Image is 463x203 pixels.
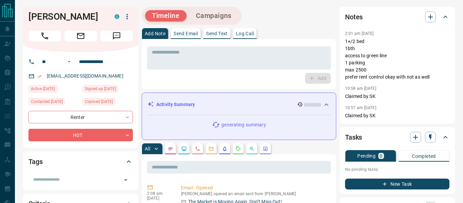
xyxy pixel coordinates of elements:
[28,156,42,167] h2: Tags
[345,93,449,100] p: Claimed by SK
[37,74,42,79] svg: Email Verified
[82,85,133,95] div: Tue Jul 22 2025
[145,146,150,151] p: All
[345,9,449,25] div: Notes
[28,85,79,95] div: Mon Aug 25 2025
[181,184,328,191] p: Email - Opened
[345,129,449,145] div: Tasks
[208,146,214,151] svg: Emails
[236,146,241,151] svg: Requests
[31,85,55,92] span: Active [DATE]
[82,98,133,107] div: Wed Jul 30 2025
[345,132,362,143] h2: Tasks
[156,101,195,108] p: Activity Summary
[345,86,376,91] p: 10:58 am [DATE]
[121,175,130,185] button: Open
[380,154,382,158] p: 0
[147,196,171,201] p: [DATE]
[412,154,436,159] p: Completed
[64,31,97,41] span: Email
[28,129,133,141] div: HOT
[47,73,123,79] a: [EMAIL_ADDRESS][DOMAIN_NAME]
[181,191,328,196] p: [PERSON_NAME] opened an email sent from [PERSON_NAME]
[221,121,266,128] p: generating summary
[85,85,116,92] span: Signed up [DATE]
[28,98,79,107] div: Wed Jul 30 2025
[345,12,363,22] h2: Notes
[28,11,104,22] h1: [PERSON_NAME]
[28,111,133,123] div: Renter
[236,31,254,36] p: Log Call
[345,38,449,81] p: 1+/2 bed 1bth access to green line 1 parking max 2500 prefer rent control okay with not as well
[345,179,449,189] button: New Task
[345,105,376,110] p: 10:57 am [DATE]
[357,154,376,158] p: Pending
[345,112,449,119] p: Claimed by SK
[222,146,227,151] svg: Listing Alerts
[100,31,133,41] span: Message
[28,31,61,41] span: Call
[168,146,173,151] svg: Notes
[147,98,330,111] div: Activity Summary
[85,98,113,105] span: Claimed [DATE]
[189,10,238,21] button: Campaigns
[28,154,133,170] div: Tags
[206,31,228,36] p: Send Text
[65,58,73,66] button: Open
[345,164,449,175] p: No pending tasks
[145,10,186,21] button: Timeline
[181,146,187,151] svg: Lead Browsing Activity
[174,31,198,36] p: Send Email
[115,14,119,19] div: condos.ca
[345,31,374,36] p: 2:01 pm [DATE]
[195,146,200,151] svg: Calls
[31,98,63,105] span: Contacted [DATE]
[249,146,255,151] svg: Opportunities
[263,146,268,151] svg: Agent Actions
[145,31,165,36] p: Add Note
[147,191,171,196] p: 2:08 pm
